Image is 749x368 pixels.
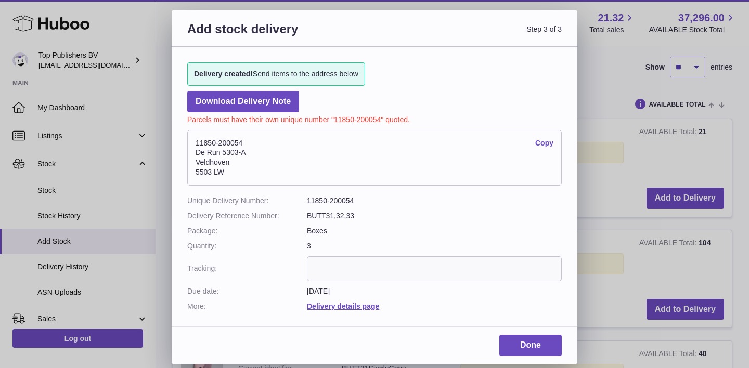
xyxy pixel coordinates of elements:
dt: More: [187,301,307,311]
dt: Package: [187,226,307,236]
dd: BUTT31,32,33 [307,211,562,221]
dt: Delivery Reference Number: [187,211,307,221]
h3: Add stock delivery [187,21,374,49]
dd: 3 [307,241,562,251]
dt: Due date: [187,286,307,296]
dt: Unique Delivery Number: [187,196,307,206]
strong: Delivery created! [194,70,253,78]
a: Delivery details page [307,302,379,310]
a: Copy [535,138,553,148]
p: Parcels must have their own unique number "11850-200054" quoted. [187,112,562,125]
dd: Boxes [307,226,562,236]
span: Send items to the address below [194,69,358,79]
dd: 11850-200054 [307,196,562,206]
address: 11850-200054 De Run 5303-A Veldhoven 5503 LW [187,130,562,186]
dd: [DATE] [307,286,562,296]
span: Step 3 of 3 [374,21,562,49]
dt: Quantity: [187,241,307,251]
a: Done [499,335,562,356]
dt: Tracking: [187,256,307,281]
a: Download Delivery Note [187,91,299,112]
